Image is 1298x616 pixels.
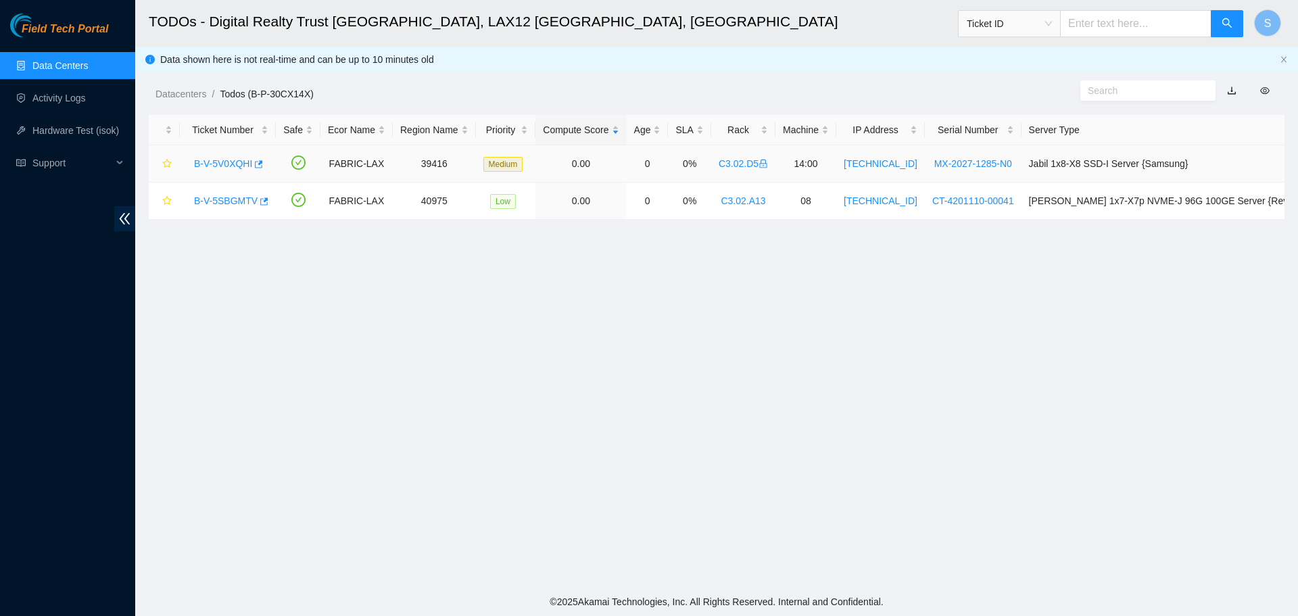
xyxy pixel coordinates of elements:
footer: © 2025 Akamai Technologies, Inc. All Rights Reserved. Internal and Confidential. [135,588,1298,616]
a: Hardware Test (isok) [32,125,119,136]
span: Field Tech Portal [22,23,108,36]
a: Todos (B-P-30CX14X) [220,89,314,99]
span: check-circle [291,156,306,170]
a: B-V-5SBGMTV [194,195,258,206]
td: FABRIC-LAX [320,183,393,220]
span: double-left [114,206,135,231]
button: star [156,190,172,212]
span: check-circle [291,193,306,207]
span: S [1264,15,1272,32]
td: 0 [627,145,669,183]
span: eye [1260,86,1270,95]
span: Medium [483,157,523,172]
img: Akamai Technologies [10,14,68,37]
span: search [1222,18,1232,30]
button: download [1217,80,1247,101]
a: B-V-5V0XQHI [194,158,252,169]
span: lock [759,159,768,168]
span: Support [32,149,112,176]
td: 0% [668,183,711,220]
td: 0% [668,145,711,183]
span: read [16,158,26,168]
a: C3.02.A13 [721,195,765,206]
a: C3.02.D5lock [719,158,768,169]
span: Ticket ID [967,14,1052,34]
td: 40975 [393,183,476,220]
button: close [1280,55,1288,64]
td: 0.00 [535,145,626,183]
input: Enter text here... [1060,10,1211,37]
a: MX-2027-1285-N0 [934,158,1012,169]
td: 14:00 [775,145,836,183]
button: star [156,153,172,174]
span: Low [490,194,516,209]
td: 39416 [393,145,476,183]
td: 0.00 [535,183,626,220]
button: S [1254,9,1281,37]
span: / [212,89,214,99]
button: search [1211,10,1243,37]
a: CT-4201110-00041 [932,195,1014,206]
a: Activity Logs [32,93,86,103]
td: 0 [627,183,669,220]
a: Datacenters [155,89,206,99]
td: FABRIC-LAX [320,145,393,183]
span: star [162,159,172,170]
input: Search [1088,83,1197,98]
a: Data Centers [32,60,88,71]
a: download [1227,85,1236,96]
a: [TECHNICAL_ID] [844,195,917,206]
span: star [162,196,172,207]
td: 08 [775,183,836,220]
a: [TECHNICAL_ID] [844,158,917,169]
a: Akamai TechnologiesField Tech Portal [10,24,108,42]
